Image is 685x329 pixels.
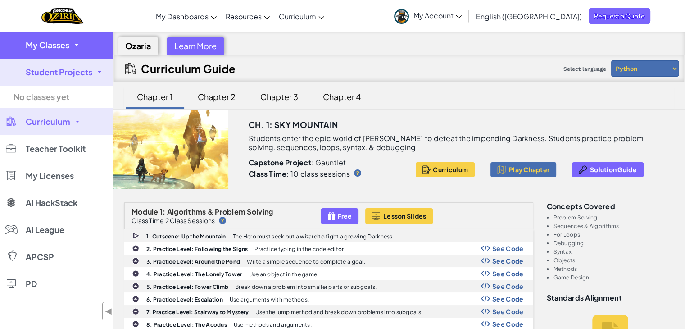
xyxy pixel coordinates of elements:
a: 6. Practice Level: Escalation Use arguments with methods. Show Code Logo See Code [124,292,533,305]
img: IconHint.svg [219,217,226,224]
span: Algorithms & Problem Solving [167,207,273,216]
b: 6. Practice Level: Escalation [146,296,223,303]
li: Sequences & Algorithms [553,223,674,229]
a: 5. Practice Level: Tower Climb Break down a problem into smaller parts or subgoals. Show Code Log... [124,280,533,292]
div: Chapter 1 [128,86,182,107]
b: Capstone Project [249,158,312,167]
div: Chapter 3 [251,86,307,107]
img: IconPracticeLevel.svg [132,320,139,328]
button: Lesson Slides [365,208,433,224]
b: 2. Practice Level: Following the Signs [146,246,248,252]
a: 7. Practice Level: Stairway to Mystery Use the jump method and break down problems into subgoals.... [124,305,533,318]
img: Show Code Logo [481,308,490,315]
a: My Dashboards [151,4,221,28]
span: My Account [413,11,462,20]
h2: Curriculum Guide [141,62,236,75]
div: Chapter 2 [189,86,245,107]
b: 7. Practice Level: Stairway to Mystery [146,309,249,315]
p: Use the jump method and break down problems into subgoals. [255,309,422,315]
button: Curriculum [416,162,475,177]
b: 5. Practice Level: Tower Climb [146,283,228,290]
b: 8. Practice Level: The Acodus [146,321,227,328]
li: Debugging [553,240,674,246]
img: IconPracticeLevel.svg [132,295,139,302]
span: Select language [560,62,610,76]
span: My Dashboards [156,12,209,21]
img: Show Code Logo [481,321,490,327]
span: Play Chapter [509,166,549,173]
span: Free [338,212,352,219]
div: Learn More [167,37,224,55]
h3: Ch. 1: Sky Mountain [249,118,338,132]
span: Teacher Toolkit [26,145,86,153]
p: : 10 class sessions [249,169,350,178]
span: AI HackStack [26,199,77,207]
a: English ([GEOGRAPHIC_DATA]) [472,4,586,28]
img: IconCutscene.svg [132,232,141,240]
p: Use an object in the game. [249,271,318,277]
img: Show Code Logo [481,283,490,289]
img: Show Code Logo [481,270,490,277]
a: Request a Quote [589,8,650,24]
a: Curriculum [274,4,329,28]
p: Use methods and arguments. [234,322,312,328]
img: IconPracticeLevel.svg [132,308,139,315]
h3: Concepts covered [547,202,674,210]
img: IconPracticeLevel.svg [132,257,139,265]
li: Methods [553,266,674,272]
button: Play Chapter [490,162,556,177]
span: My Licenses [26,172,74,180]
span: Solution Guide [590,166,637,173]
span: Lesson Slides [383,212,426,219]
b: 1. Cutscene: Up the Mountain [146,233,226,240]
img: Home [41,7,83,25]
span: My Classes [26,41,69,49]
p: The Hero must seek out a wizard to fight a growing Darkness. [233,233,394,239]
p: Use arguments with methods. [230,297,309,302]
p: : Gauntlet [249,158,408,167]
span: English ([GEOGRAPHIC_DATA]) [476,12,582,21]
a: Ozaria by CodeCombat logo [41,7,83,25]
span: See Code [492,270,524,277]
li: For Loops [553,232,674,238]
a: My Account [390,2,466,30]
img: Show Code Logo [481,258,490,264]
span: AI League [26,226,64,234]
b: 4. Practice Level: The Lonely Tower [146,271,242,278]
a: 2. Practice Level: Following the Signs Practice typing in the code editor. Show Code Logo See Code [124,242,533,255]
img: avatar [394,9,409,24]
a: Resources [221,4,274,28]
li: Problem Solving [553,215,674,220]
span: See Code [492,308,524,315]
span: See Code [492,295,524,302]
span: See Code [492,245,524,252]
img: IconPracticeLevel.svg [132,270,139,277]
img: IconFreeLevelv2.svg [327,211,336,221]
a: 4. Practice Level: The Lonely Tower Use an object in the game. Show Code Logo See Code [124,267,533,280]
button: Solution Guide [572,162,644,177]
p: Write a simple sequence to complete a goal. [247,259,365,265]
a: 1. Cutscene: Up the Mountain The Hero must seek out a wizard to fight a growing Darkness. [124,229,533,242]
li: Objects [553,257,674,263]
span: Curriculum [433,166,468,173]
span: See Code [492,283,524,290]
b: Class Time [249,169,286,178]
li: Game Design [553,274,674,280]
span: ◀ [105,305,113,318]
img: IconPracticeLevel.svg [132,283,139,290]
p: Break down a problem into smaller parts or subgoals. [235,284,377,290]
h3: Standards Alignment [547,294,674,302]
span: Resources [226,12,262,21]
span: Student Projects [26,68,92,76]
img: IconHint.svg [354,169,361,177]
span: Curriculum [279,12,316,21]
img: IconPracticeLevel.svg [132,245,139,252]
img: Show Code Logo [481,296,490,302]
p: Class Time 2 Class Sessions [132,217,215,224]
li: Syntax [553,249,674,255]
img: Show Code Logo [481,245,490,251]
img: IconCurriculumGuide.svg [125,63,136,74]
